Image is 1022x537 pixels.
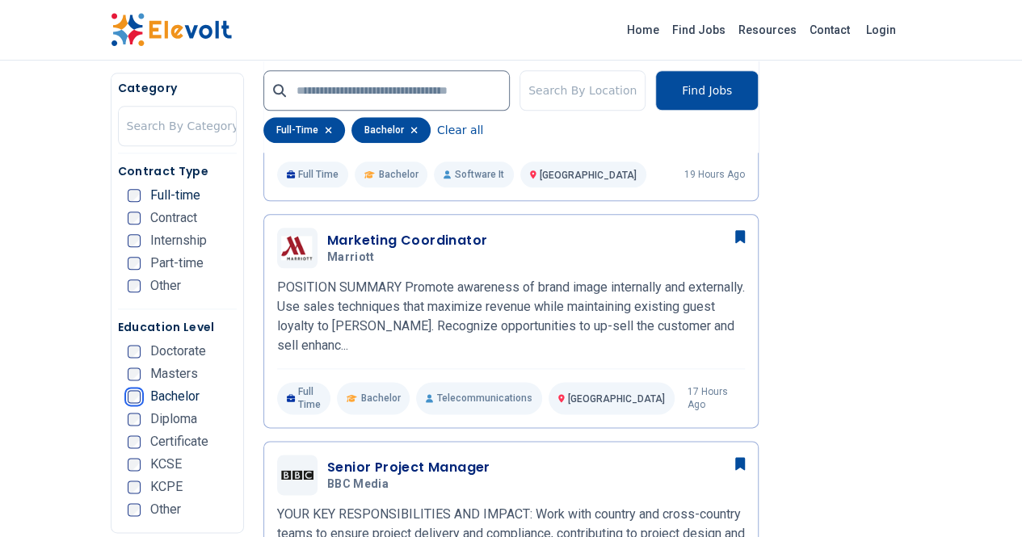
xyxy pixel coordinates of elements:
[128,189,141,202] input: Full-time
[360,392,400,405] span: Bachelor
[150,345,206,358] span: Doctorate
[856,14,906,46] a: Login
[666,17,732,43] a: Find Jobs
[277,228,745,414] a: MarriottMarketing CoordinatorMarriottPOSITION SUMMARY Promote awareness of brand image internally...
[128,413,141,426] input: Diploma
[128,435,141,448] input: Certificate
[150,257,204,270] span: Part-time
[684,168,745,181] p: 19 hours ago
[351,117,431,143] div: bachelor
[277,382,331,414] p: Full Time
[128,257,141,270] input: Part-time
[327,250,375,265] span: Marriott
[437,117,483,143] button: Clear all
[434,162,513,187] p: Software It
[128,458,141,471] input: KCSE
[128,345,141,358] input: Doctorate
[941,459,1022,537] iframe: Chat Widget
[128,503,141,516] input: Other
[128,234,141,247] input: Internship
[150,279,181,292] span: Other
[378,168,418,181] span: Bachelor
[281,470,313,479] img: BBC Media
[327,231,487,250] h3: Marketing Coordinator
[128,480,141,493] input: KCPE
[150,390,200,403] span: Bachelor
[568,393,665,405] span: [GEOGRAPHIC_DATA]
[416,382,541,414] p: Telecommunications
[150,234,207,247] span: Internship
[150,503,181,516] span: Other
[732,17,803,43] a: Resources
[150,189,200,202] span: Full-time
[277,278,745,355] p: POSITION SUMMARY Promote awareness of brand image internally and externally. Use sales techniques...
[277,162,349,187] p: Full Time
[128,367,141,380] input: Masters
[150,458,182,471] span: KCSE
[263,117,345,143] div: full-time
[620,17,666,43] a: Home
[655,70,759,111] button: Find Jobs
[150,367,198,380] span: Masters
[118,319,237,335] h5: Education Level
[327,477,389,492] span: BBC Media
[128,279,141,292] input: Other
[150,212,197,224] span: Contract
[281,236,313,260] img: Marriott
[540,170,637,181] span: [GEOGRAPHIC_DATA]
[128,212,141,224] input: Contract
[111,13,232,47] img: Elevolt
[688,385,746,411] p: 17 hours ago
[803,17,856,43] a: Contact
[118,80,237,96] h5: Category
[150,435,208,448] span: Certificate
[150,413,197,426] span: Diploma
[327,458,490,477] h3: Senior Project Manager
[118,163,237,179] h5: Contract Type
[128,390,141,403] input: Bachelor
[150,480,183,493] span: KCPE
